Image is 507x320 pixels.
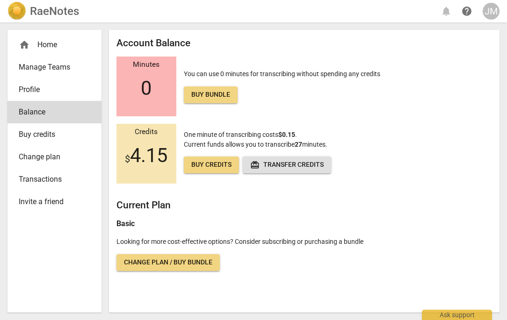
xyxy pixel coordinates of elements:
[7,2,26,21] img: Logo
[184,141,327,148] span: Current funds allows you to transcribe minutes.
[116,37,492,49] h2: Account Balance
[461,6,472,17] span: help
[250,160,324,170] span: Transfer credits
[19,107,83,118] span: Balance
[116,61,176,69] div: Minutes
[116,237,492,247] p: Looking for more cost-effective options? Consider subscribing or purchasing a bundle
[7,146,101,168] a: Change plan
[295,141,302,148] b: 27
[7,191,101,213] a: Invite a friend
[125,144,167,167] span: 4.15
[116,219,135,228] b: Basic
[19,84,83,95] span: Profile
[7,101,101,123] a: Balance
[7,56,101,78] a: Manage Teams
[278,131,295,138] b: $0.15
[7,168,101,191] a: Transactions
[422,310,492,320] div: Ask support
[116,128,176,136] div: Credits
[184,69,380,103] p: You can use 0 minutes for transcribing without spending any credits
[458,3,475,20] a: Help
[7,123,101,146] a: Buy credits
[7,2,79,21] a: LogoRaeNotes
[116,199,492,211] h2: Current Plan
[250,160,260,170] span: redeem
[19,39,83,50] div: Home
[116,254,220,271] a: Change plan / Buy bundle
[7,34,101,56] div: Home
[19,151,83,163] span: Change plan
[19,129,83,140] span: Buy credits
[184,156,239,173] a: Buy credits
[483,3,500,20] button: JM
[125,153,130,164] span: $
[19,39,30,50] span: home
[19,62,83,73] span: Manage Teams
[30,5,79,18] h2: RaeNotes
[7,78,101,101] a: Profile
[19,174,83,185] span: Transactions
[124,258,212,267] span: Change plan / Buy bundle
[191,160,232,170] span: Buy credits
[191,90,230,100] span: Buy bundle
[184,86,238,103] a: Buy bundle
[184,131,297,138] span: One minute of transcribing costs .
[19,196,83,207] span: Invite a friend
[243,156,331,173] button: Transfer credits
[141,77,152,100] span: 0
